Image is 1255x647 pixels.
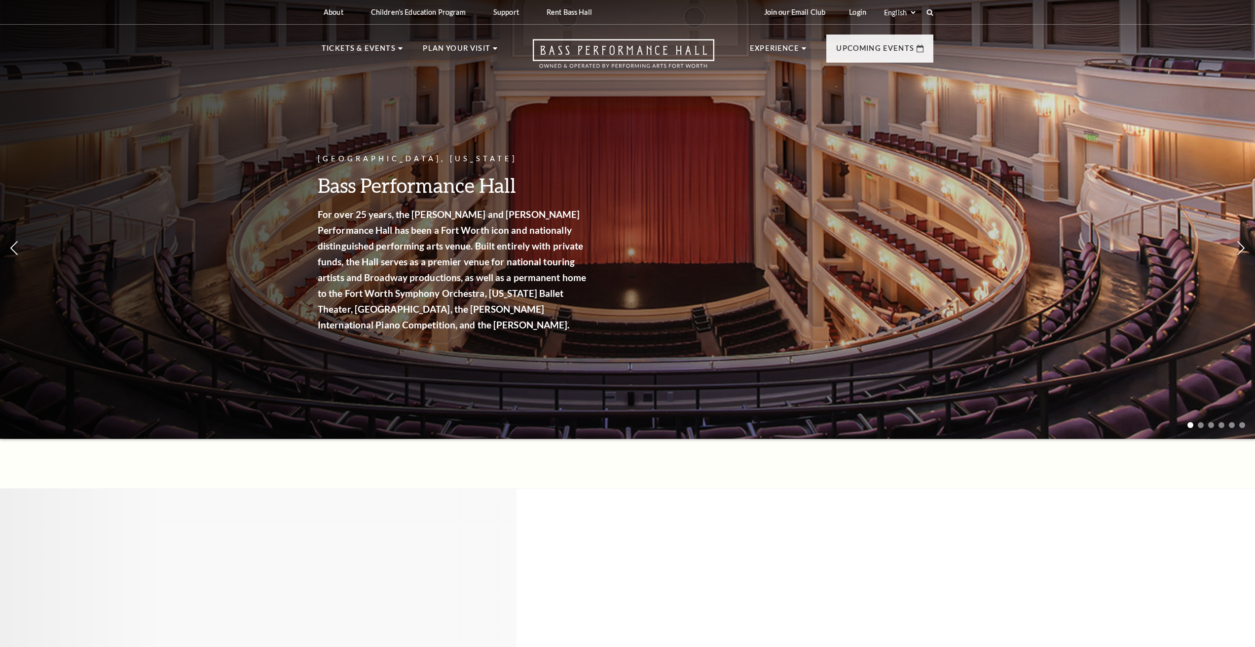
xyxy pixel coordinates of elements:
p: About [324,8,343,16]
p: Experience [750,42,799,60]
p: [GEOGRAPHIC_DATA], [US_STATE] [318,153,589,165]
select: Select: [882,8,917,17]
h3: Bass Performance Hall [318,173,589,198]
p: Plan Your Visit [423,42,490,60]
p: Rent Bass Hall [547,8,592,16]
p: Tickets & Events [322,42,396,60]
strong: For over 25 years, the [PERSON_NAME] and [PERSON_NAME] Performance Hall has been a Fort Worth ico... [318,209,586,330]
p: Support [493,8,519,16]
p: Children's Education Program [371,8,466,16]
p: Upcoming Events [836,42,914,60]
